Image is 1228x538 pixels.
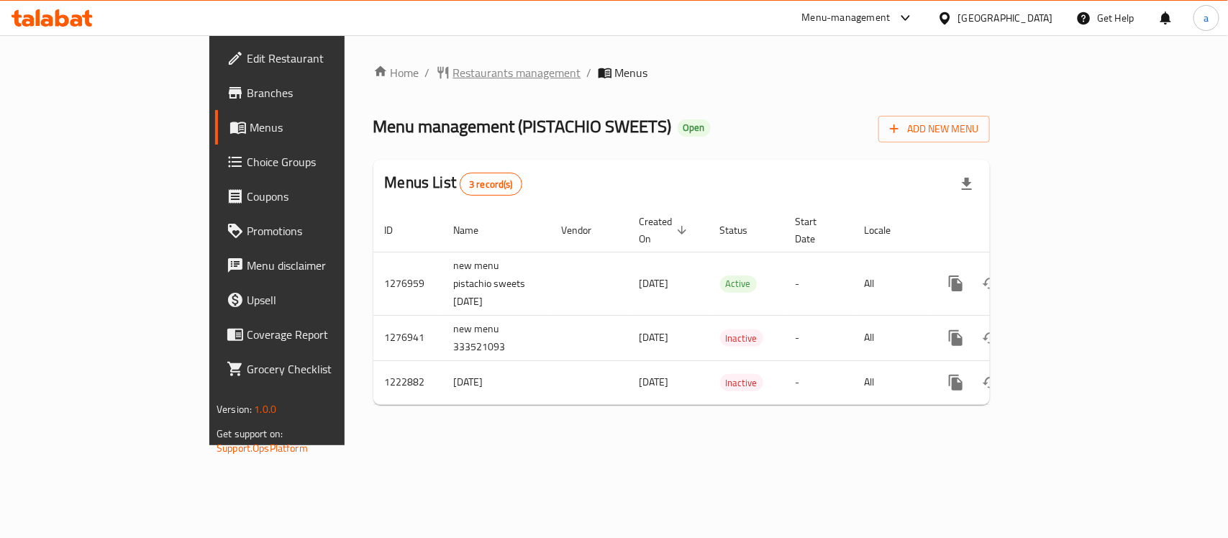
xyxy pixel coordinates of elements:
a: Support.OpsPlatform [217,439,308,457]
a: Choice Groups [215,145,414,179]
span: Grocery Checklist [247,360,403,378]
div: Active [720,275,757,293]
span: Add New Menu [890,120,978,138]
span: Status [720,222,767,239]
button: more [939,365,973,400]
span: 3 record(s) [460,178,522,191]
a: Grocery Checklist [215,352,414,386]
button: Add New Menu [878,116,990,142]
span: 1.0.0 [254,400,276,419]
div: [GEOGRAPHIC_DATA] [958,10,1053,26]
table: enhanced table [373,209,1088,405]
th: Actions [927,209,1088,252]
div: Open [678,119,711,137]
span: Get support on: [217,424,283,443]
td: new menu 333521093 [442,315,550,360]
span: Menu disclaimer [247,257,403,274]
span: Active [720,275,757,292]
span: Locale [865,222,910,239]
span: Menus [250,119,403,136]
span: Restaurants management [453,64,581,81]
td: All [853,315,927,360]
div: Menu-management [802,9,891,27]
td: [DATE] [442,360,550,404]
a: Branches [215,76,414,110]
div: Export file [950,167,984,201]
span: [DATE] [640,274,669,293]
td: All [853,252,927,315]
li: / [425,64,430,81]
td: new menu pistachio sweets [DATE] [442,252,550,315]
td: All [853,360,927,404]
span: Inactive [720,330,763,347]
td: - [784,315,853,360]
span: Open [678,122,711,134]
td: - [784,252,853,315]
span: Branches [247,84,403,101]
a: Restaurants management [436,64,581,81]
span: [DATE] [640,373,669,391]
button: Change Status [973,365,1008,400]
span: Menu management ( PISTACHIO SWEETS ) [373,110,672,142]
button: Change Status [973,266,1008,301]
a: Coupons [215,179,414,214]
span: Coverage Report [247,326,403,343]
h2: Menus List [385,172,522,196]
span: Start Date [796,213,836,247]
button: more [939,266,973,301]
a: Menu disclaimer [215,248,414,283]
button: Change Status [973,321,1008,355]
span: a [1204,10,1209,26]
a: Promotions [215,214,414,248]
a: Coverage Report [215,317,414,352]
button: more [939,321,973,355]
span: ID [385,222,412,239]
span: Upsell [247,291,403,309]
span: Version: [217,400,252,419]
span: Name [454,222,498,239]
span: Created On [640,213,691,247]
a: Edit Restaurant [215,41,414,76]
span: Promotions [247,222,403,240]
span: Choice Groups [247,153,403,170]
li: / [587,64,592,81]
a: Menus [215,110,414,145]
span: Inactive [720,375,763,391]
span: Edit Restaurant [247,50,403,67]
td: - [784,360,853,404]
div: Inactive [720,329,763,347]
div: Inactive [720,374,763,391]
span: Menus [615,64,648,81]
span: [DATE] [640,328,669,347]
span: Vendor [562,222,611,239]
a: Upsell [215,283,414,317]
span: Coupons [247,188,403,205]
nav: breadcrumb [373,64,990,81]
